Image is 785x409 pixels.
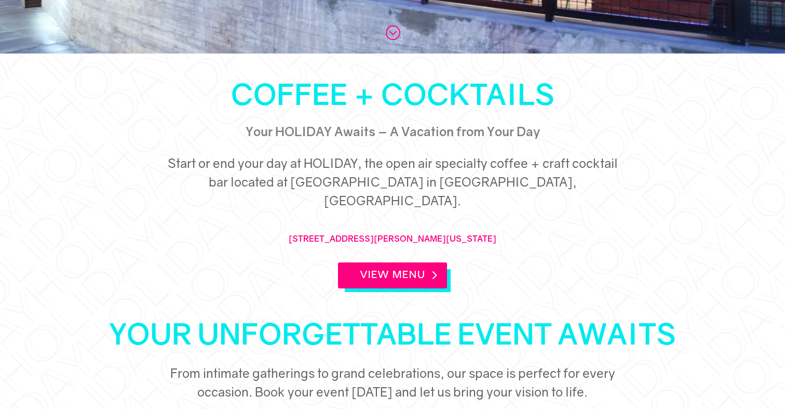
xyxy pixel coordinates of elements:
a: View Menu [338,262,447,288]
h1: your unforgettable Event Awaits [78,319,707,353]
h5: From intimate gatherings to grand celebrations, our space is perfect for every occasion. Book you... [159,364,626,406]
span: Your HOLIDAY Awaits – A Vacation from Your Day [246,124,540,139]
h5: Start or end your day at HOLIDAY, the open air specialty coffee + craft cocktail bar located at [... [159,154,626,215]
a: [STREET_ADDRESS][PERSON_NAME][US_STATE] [289,233,496,244]
h1: cOFFEE + cocktails [78,80,707,114]
a: ; [385,24,400,40]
